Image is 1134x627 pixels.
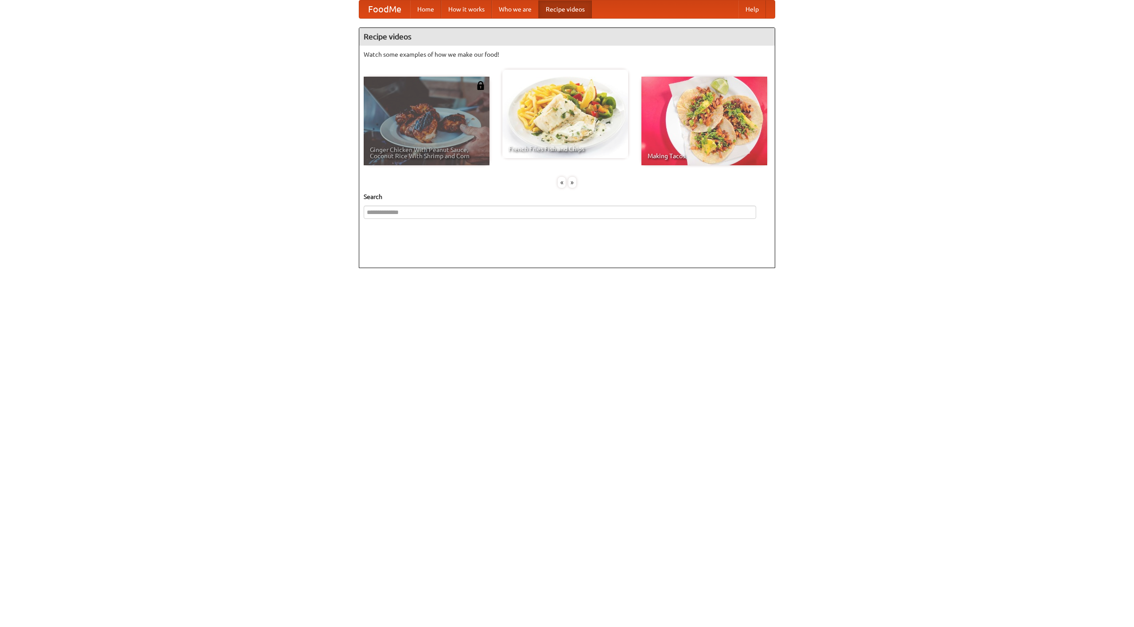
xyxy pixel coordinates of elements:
a: Who we are [492,0,539,18]
div: « [558,177,566,188]
img: 483408.png [476,81,485,90]
a: FoodMe [359,0,410,18]
a: Help [738,0,766,18]
h5: Search [364,192,770,201]
p: Watch some examples of how we make our food! [364,50,770,59]
div: » [568,177,576,188]
a: Home [410,0,441,18]
a: Making Tacos [641,77,767,165]
a: How it works [441,0,492,18]
span: Making Tacos [648,153,761,159]
a: French Fries Fish and Chips [502,70,628,158]
h4: Recipe videos [359,28,775,46]
a: Recipe videos [539,0,592,18]
span: French Fries Fish and Chips [509,146,622,152]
